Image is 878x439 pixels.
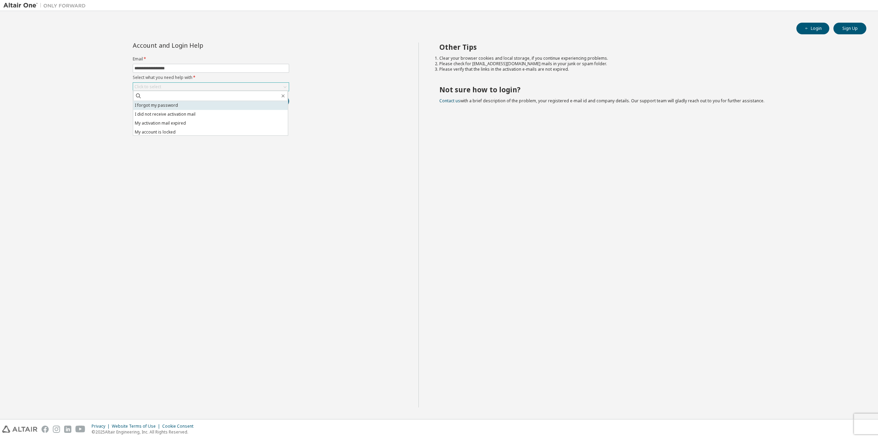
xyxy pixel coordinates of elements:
button: Login [796,23,829,34]
div: Click to select [134,84,161,90]
img: Altair One [3,2,89,9]
h2: Other Tips [439,43,854,51]
p: © 2025 Altair Engineering, Inc. All Rights Reserved. [92,429,198,435]
div: Website Terms of Use [112,424,162,429]
img: altair_logo.svg [2,426,37,433]
img: youtube.svg [75,426,85,433]
label: Select what you need help with [133,75,289,80]
img: linkedin.svg [64,426,71,433]
a: Contact us [439,98,460,104]
div: Privacy [92,424,112,429]
img: instagram.svg [53,426,60,433]
div: Account and Login Help [133,43,258,48]
li: Please verify that the links in the activation e-mails are not expired. [439,67,854,72]
li: Please check for [EMAIL_ADDRESS][DOMAIN_NAME] mails in your junk or spam folder. [439,61,854,67]
button: Sign Up [833,23,866,34]
li: Clear your browser cookies and local storage, if you continue experiencing problems. [439,56,854,61]
div: Cookie Consent [162,424,198,429]
h2: Not sure how to login? [439,85,854,94]
div: Click to select [133,83,289,91]
img: facebook.svg [41,426,49,433]
label: Email [133,56,289,62]
span: with a brief description of the problem, your registered e-mail id and company details. Our suppo... [439,98,764,104]
li: I forgot my password [133,101,288,110]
